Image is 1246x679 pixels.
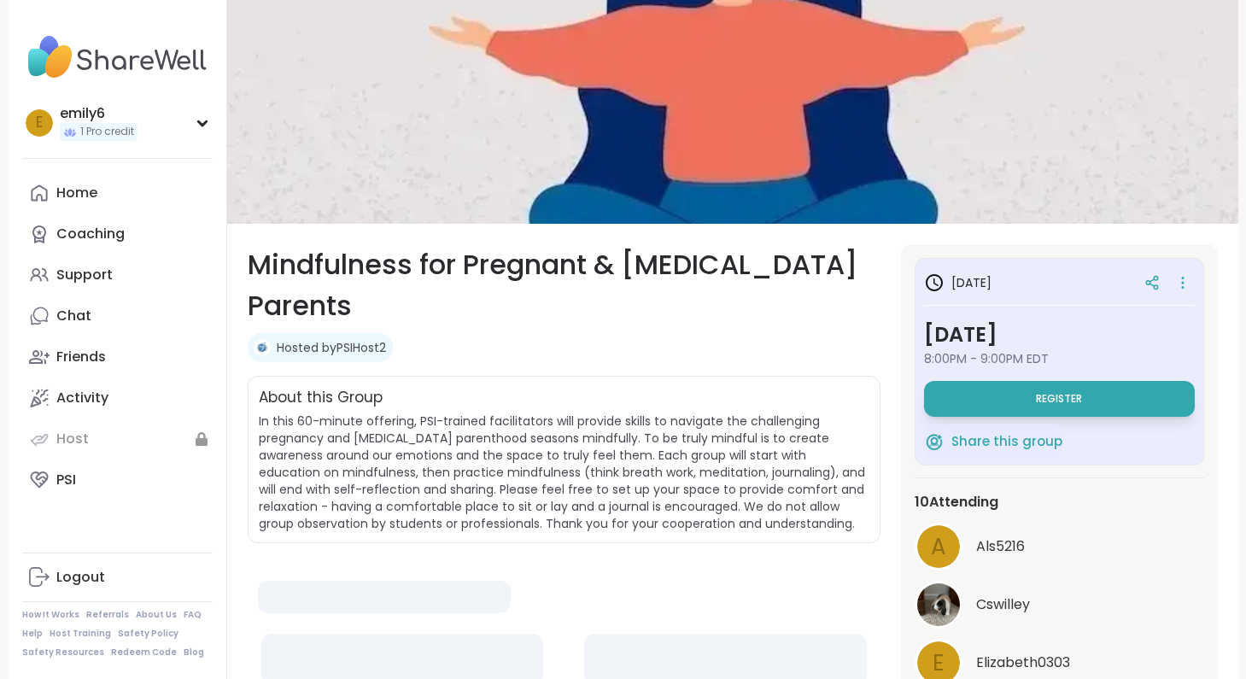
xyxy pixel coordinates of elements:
[118,628,178,640] a: Safety Policy
[86,609,129,621] a: Referrals
[22,647,104,659] a: Safety Resources
[50,628,111,640] a: Host Training
[56,389,108,407] div: Activity
[56,348,106,366] div: Friends
[924,431,945,452] img: ShareWell Logomark
[915,523,1204,571] a: AAls5216
[56,266,113,284] div: Support
[259,413,865,532] span: In this 60-minute offering, PSI-trained facilitators will provide skills to navigate the challeng...
[976,536,1025,557] span: Als5216
[56,430,89,448] div: Host
[1036,392,1082,406] span: Register
[976,594,1030,615] span: Cswilley
[924,350,1195,367] span: 8:00PM - 9:00PM EDT
[80,125,134,139] span: 1 Pro credit
[22,419,213,459] a: Host
[22,296,213,337] a: Chat
[931,530,946,564] span: A
[22,609,79,621] a: How It Works
[56,307,91,325] div: Chat
[22,557,213,598] a: Logout
[924,424,1062,459] button: Share this group
[56,568,105,587] div: Logout
[924,319,1195,350] h3: [DATE]
[915,492,998,512] span: 10 Attending
[136,609,177,621] a: About Us
[277,339,386,356] a: Hosted byPSIHost2
[60,104,137,123] div: emily6
[184,609,202,621] a: FAQ
[22,459,213,500] a: PSI
[22,173,213,214] a: Home
[248,244,880,326] h1: Mindfulness for Pregnant & [MEDICAL_DATA] Parents
[924,272,992,293] h3: [DATE]
[22,255,213,296] a: Support
[56,471,76,489] div: PSI
[22,214,213,255] a: Coaching
[259,387,383,409] h2: About this Group
[36,112,43,134] span: e
[22,27,213,87] img: ShareWell Nav Logo
[22,628,43,640] a: Help
[254,339,271,356] img: PSIHost2
[976,653,1070,673] span: Elizabeth0303
[924,381,1195,417] button: Register
[951,432,1062,452] span: Share this group
[22,378,213,419] a: Activity
[184,647,204,659] a: Blog
[915,581,1204,629] a: CswilleyCswilley
[111,647,177,659] a: Redeem Code
[56,184,97,202] div: Home
[917,583,960,626] img: Cswilley
[22,337,213,378] a: Friends
[56,225,125,243] div: Coaching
